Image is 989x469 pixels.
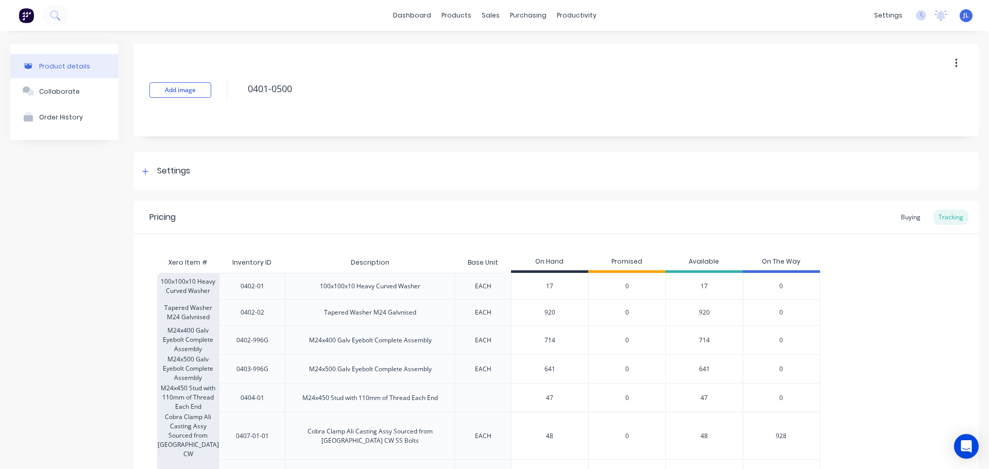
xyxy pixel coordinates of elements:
div: 920 [666,299,743,325]
div: 920 [511,300,588,325]
span: JL [963,11,969,20]
div: M24x450 Stud with 110mm of Thread Each End [302,393,438,403]
div: Description [343,250,398,275]
div: Tapered Washer M24 Galvnised [157,299,219,325]
div: 641 [511,356,588,382]
div: 47 [666,383,743,412]
div: Product details [39,62,90,70]
span: 928 [776,431,787,441]
div: M24x450 Stud with 110mm of Thread Each End [157,383,219,412]
div: 0403-996G [236,364,268,374]
span: 0 [779,336,783,345]
button: Order History [10,104,118,130]
div: 714 [666,325,743,354]
span: 0 [625,308,629,317]
div: Buying [896,210,926,225]
div: On The Way [743,252,820,273]
div: M24x400 Galv Eyebolt Complete Assembly [157,325,219,354]
div: Xero Item # [157,252,219,273]
div: 714 [511,327,588,353]
div: productivity [552,8,602,23]
div: 0402-01 [241,282,264,291]
div: M24x500 Galv Eyebolt Complete Assembly [309,364,432,374]
div: 0404-01 [241,393,264,403]
div: M24x500 Galv Eyebolt Complete Assembly [157,354,219,383]
div: EACH [475,364,491,374]
img: Factory [19,8,34,23]
div: settings [869,8,908,23]
div: EACH [475,282,491,291]
div: 47 [511,385,588,411]
div: 0402-996G [236,336,268,345]
a: dashboard [388,8,436,23]
span: 0 [625,431,629,441]
span: 0 [625,336,629,345]
div: 17 [511,273,588,299]
div: 0402-02 [241,308,264,317]
button: Collaborate [10,78,118,104]
div: 100x100x10 Heavy Curved Washer [320,282,420,291]
div: products [436,8,476,23]
div: EACH [475,308,491,317]
div: 100x100x10 Heavy Curved Washer [157,273,219,299]
div: EACH [475,431,491,441]
div: On Hand [511,252,588,273]
span: 0 [625,282,629,291]
textarea: 0401-0500 [243,77,894,101]
div: Available [666,252,743,273]
div: purchasing [505,8,552,23]
button: Product details [10,54,118,78]
div: Promised [588,252,666,273]
div: Cobra Clamp Ali Casting Assy Sourced from [GEOGRAPHIC_DATA] CW SS Bolts [294,427,447,445]
div: Cobra Clamp Ali Casting Assy Sourced from [GEOGRAPHIC_DATA] CW [157,412,219,459]
div: Open Intercom Messenger [954,434,979,459]
div: sales [476,8,505,23]
span: 0 [625,393,629,403]
div: 641 [666,354,743,383]
button: Add image [149,82,211,98]
span: 0 [779,282,783,291]
div: Collaborate [39,88,80,95]
div: 0407-01-01 [236,431,269,441]
span: 0 [779,308,783,317]
div: Tapered Washer M24 Galvnised [324,308,416,317]
div: M24x400 Galv Eyebolt Complete Assembly [309,336,432,345]
div: 17 [666,273,743,299]
div: Inventory ID [224,250,280,275]
div: Order History [39,113,83,121]
div: EACH [475,336,491,345]
div: Base Unit [459,250,506,275]
div: Tracking [933,210,968,225]
div: Pricing [149,211,176,223]
span: 0 [625,364,629,374]
div: 48 [666,412,743,459]
span: 0 [779,393,783,403]
div: 48 [511,423,588,449]
div: Settings [157,165,190,178]
span: 0 [779,364,783,374]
